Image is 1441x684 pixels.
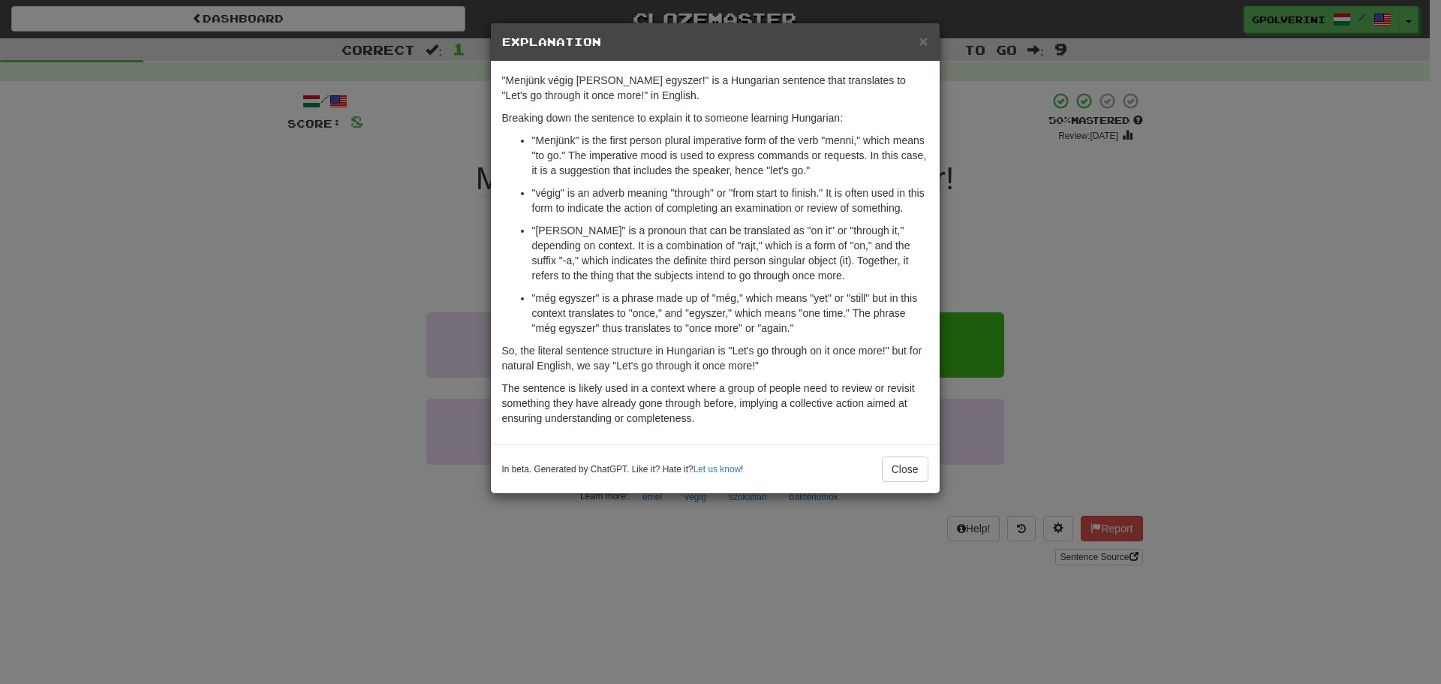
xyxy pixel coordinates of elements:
[882,457,928,482] button: Close
[502,73,928,103] p: "Menjünk végig [PERSON_NAME] egyszer!" is a Hungarian sentence that translates to "Let's go throu...
[502,110,928,125] p: Breaking down the sentence to explain it to someone learning Hungarian:
[502,381,928,426] p: The sentence is likely used in a context where a group of people need to review or revisit someth...
[532,133,928,178] p: "Menjünk" is the first person plural imperative form of the verb "menni," which means "to go." Th...
[532,185,928,215] p: "végig" is an adverb meaning "through" or "from start to finish." It is often used in this form t...
[502,463,744,476] small: In beta. Generated by ChatGPT. Like it? Hate it? !
[919,33,928,49] button: Close
[532,223,928,283] p: "[PERSON_NAME]" is a pronoun that can be translated as "on it" or "through it," depending on cont...
[502,35,928,50] h5: Explanation
[693,464,741,475] a: Let us know
[532,291,928,336] p: "még egyszer" is a phrase made up of "még," which means "yet" or "still" but in this context tran...
[919,32,928,50] span: ×
[502,343,928,373] p: So, the literal sentence structure in Hungarian is "Let's go through on it once more!" but for na...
